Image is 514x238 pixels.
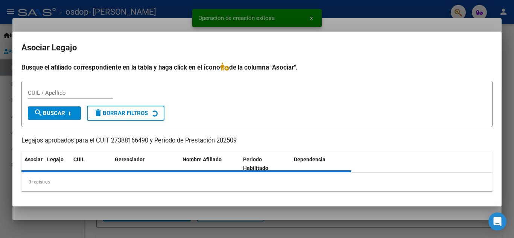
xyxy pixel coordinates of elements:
[28,106,81,120] button: Buscar
[34,108,43,117] mat-icon: search
[24,156,43,162] span: Asociar
[44,152,70,176] datatable-header-cell: Legajo
[47,156,64,162] span: Legajo
[179,152,240,176] datatable-header-cell: Nombre Afiliado
[87,106,164,121] button: Borrar Filtros
[291,152,351,176] datatable-header-cell: Dependencia
[294,156,325,162] span: Dependencia
[182,156,222,162] span: Nombre Afiliado
[21,41,493,55] h2: Asociar Legajo
[21,62,493,72] h4: Busque el afiliado correspondiente en la tabla y haga click en el ícono de la columna "Asociar".
[73,156,85,162] span: CUIL
[34,110,65,117] span: Buscar
[112,152,179,176] datatable-header-cell: Gerenciador
[115,156,144,162] span: Gerenciador
[70,152,112,176] datatable-header-cell: CUIL
[21,136,493,146] p: Legajos aprobados para el CUIT 27388166490 y Período de Prestación 202509
[488,212,506,230] div: Open Intercom Messenger
[243,156,268,171] span: Periodo Habilitado
[94,108,103,117] mat-icon: delete
[240,152,291,176] datatable-header-cell: Periodo Habilitado
[21,173,493,191] div: 0 registros
[94,110,148,117] span: Borrar Filtros
[21,152,44,176] datatable-header-cell: Asociar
